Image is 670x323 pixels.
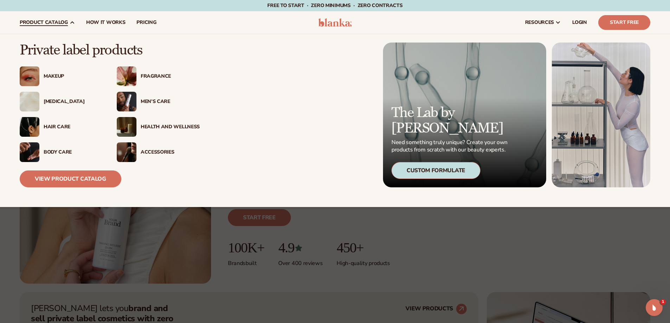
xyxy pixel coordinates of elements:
div: Accessories [141,149,200,155]
a: LOGIN [567,11,593,34]
div: Custom Formulate [391,162,480,179]
div: Makeup [44,73,103,79]
a: Pink blooming flower. Fragrance [117,66,200,86]
a: pricing [131,11,162,34]
div: Body Care [44,149,103,155]
span: resources [525,20,554,25]
a: How It Works [81,11,131,34]
img: Male holding moisturizer bottle. [117,92,136,111]
a: Male holding moisturizer bottle. Men’s Care [117,92,200,111]
img: Female hair pulled back with clips. [20,117,39,137]
span: 1 [660,299,666,305]
div: Hair Care [44,124,103,130]
a: product catalog [14,11,81,34]
span: Free to start · ZERO minimums · ZERO contracts [267,2,402,9]
a: Female with makeup brush. Accessories [117,142,200,162]
span: product catalog [20,20,68,25]
p: The Lab by [PERSON_NAME] [391,105,510,136]
p: Private label products [20,43,200,58]
img: Candles and incense on table. [117,117,136,137]
span: pricing [136,20,156,25]
div: Health And Wellness [141,124,200,130]
a: Female hair pulled back with clips. Hair Care [20,117,103,137]
img: Female with makeup brush. [117,142,136,162]
div: [MEDICAL_DATA] [44,99,103,105]
iframe: Intercom live chat [646,299,663,316]
a: Start Free [598,15,650,30]
span: How It Works [86,20,126,25]
a: Female with glitter eye makeup. Makeup [20,66,103,86]
a: Microscopic product formula. The Lab by [PERSON_NAME] Need something truly unique? Create your ow... [383,43,546,187]
a: Male hand applying moisturizer. Body Care [20,142,103,162]
img: Female in lab with equipment. [552,43,650,187]
img: Male hand applying moisturizer. [20,142,39,162]
img: Female with glitter eye makeup. [20,66,39,86]
img: logo [318,18,352,27]
span: LOGIN [572,20,587,25]
a: Candles and incense on table. Health And Wellness [117,117,200,137]
img: Pink blooming flower. [117,66,136,86]
a: View Product Catalog [20,170,121,187]
div: Men’s Care [141,99,200,105]
div: Fragrance [141,73,200,79]
a: resources [519,11,567,34]
p: Need something truly unique? Create your own products from scratch with our beauty experts. [391,139,510,154]
a: Cream moisturizer swatch. [MEDICAL_DATA] [20,92,103,111]
img: Cream moisturizer swatch. [20,92,39,111]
